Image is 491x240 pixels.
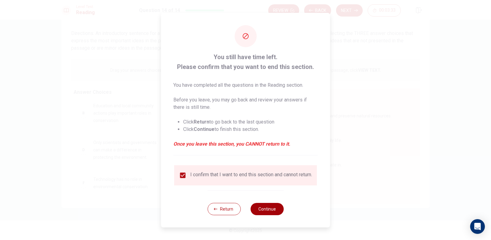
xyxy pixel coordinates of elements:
[190,172,312,179] div: I confirm that I want to end this section and cannot return.
[194,126,215,132] strong: Continue
[194,119,209,125] strong: Return
[173,140,318,148] em: Once you leave this section, you CANNOT return to it.
[207,203,241,215] button: Return
[183,118,318,126] li: Click to go back to the last question
[470,219,485,234] div: Open Intercom Messenger
[250,203,284,215] button: Continue
[173,82,318,89] p: You have completed all the questions in the Reading section.
[173,96,318,111] p: Before you leave, you may go back and review your answers if there is still time.
[183,126,318,133] li: Click to finish this section.
[173,52,318,72] span: You still have time left. Please confirm that you want to end this section.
